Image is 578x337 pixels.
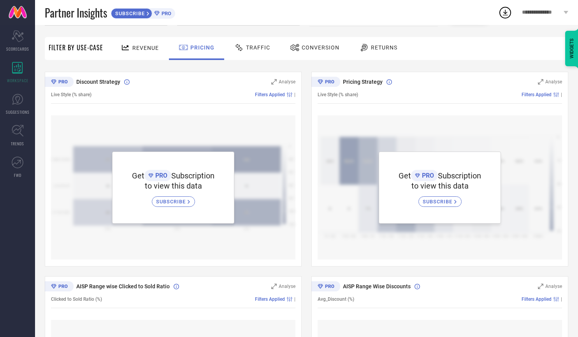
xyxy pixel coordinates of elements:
[561,92,562,97] span: |
[132,171,144,180] span: Get
[255,296,285,302] span: Filters Applied
[343,79,383,85] span: Pricing Strategy
[76,79,120,85] span: Discount Strategy
[45,5,107,21] span: Partner Insights
[294,92,295,97] span: |
[246,44,270,51] span: Traffic
[522,92,552,97] span: Filters Applied
[279,284,295,289] span: Analyse
[156,199,188,205] span: SUBSCRIBE
[255,92,285,97] span: Filters Applied
[423,199,454,205] span: SUBSCRIBE
[111,11,147,16] span: SUBSCRIBE
[411,181,469,191] span: to view this data
[145,181,202,191] span: to view this data
[171,171,214,180] span: Subscription
[190,44,214,51] span: Pricing
[160,11,171,16] span: PRO
[51,296,102,302] span: Clicked to Sold Ratio (%)
[561,296,562,302] span: |
[302,44,339,51] span: Conversion
[538,284,543,289] svg: Zoom
[438,171,481,180] span: Subscription
[399,171,411,180] span: Get
[538,79,543,85] svg: Zoom
[45,77,74,88] div: Premium
[49,43,103,52] span: Filter By Use-Case
[14,172,21,178] span: FWD
[318,296,354,302] span: Avg_Discount (%)
[51,92,91,97] span: Live Style (% share)
[271,284,277,289] svg: Zoom
[420,172,434,179] span: PRO
[311,77,340,88] div: Premium
[498,5,512,19] div: Open download list
[418,191,462,207] a: SUBSCRIBE
[7,78,28,83] span: WORKSPACE
[343,283,411,289] span: AISP Range Wise Discounts
[545,284,562,289] span: Analyse
[111,6,175,19] a: SUBSCRIBEPRO
[6,109,30,115] span: SUGGESTIONS
[76,283,170,289] span: AISP Range wise Clicked to Sold Ratio
[6,46,29,52] span: SCORECARDS
[11,141,24,146] span: TRENDS
[45,281,74,293] div: Premium
[132,45,159,51] span: Revenue
[271,79,277,85] svg: Zoom
[522,296,552,302] span: Filters Applied
[318,92,358,97] span: Live Style (% share)
[371,44,397,51] span: Returns
[153,172,167,179] span: PRO
[279,79,295,85] span: Analyse
[545,79,562,85] span: Analyse
[294,296,295,302] span: |
[311,281,340,293] div: Premium
[152,191,195,207] a: SUBSCRIBE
